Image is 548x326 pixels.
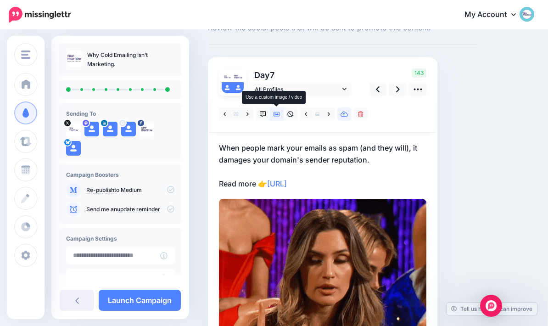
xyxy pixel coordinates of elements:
[103,122,117,136] img: user_default_image.png
[9,7,71,22] img: Missinglettr
[140,122,154,136] img: 294492358_484641736884675_2186767606985454504_n-bsa134096.png
[233,71,244,82] img: 294492358_484641736884675_2186767606985454504_n-bsa134096.png
[412,68,426,78] span: 143
[117,206,160,213] a: update reminder
[250,68,352,82] p: Day
[86,186,114,194] a: Re-publish
[222,71,233,82] img: XEgcVfS_-76803.jpg
[87,51,174,69] p: Why Cold Emailing isn’t Marketing.
[250,83,351,96] a: All Profiles
[21,51,30,59] img: menu.png
[86,205,174,214] p: Send me an
[66,171,174,178] h4: Campaign Boosters
[66,235,174,242] h4: Campaign Settings
[222,82,233,93] img: user_default_image.png
[86,186,174,194] p: to Medium
[219,142,426,190] p: When people mark your emails as spam (and they will), it damages your domain's sender reputation....
[66,122,81,136] img: XEgcVfS_-76803.jpg
[447,303,537,315] a: Tell us how we can improve
[66,110,174,117] h4: Sending To
[121,122,136,136] img: user_default_image.png
[66,51,83,67] img: a8797381494f3d54fff360e570d4a49d_thumb.jpg
[255,84,340,94] span: All Profiles
[455,4,534,26] a: My Account
[66,141,81,156] img: user_default_image.png
[480,295,502,317] div: Open Intercom Messenger
[84,122,99,136] img: user_default_image.png
[267,179,287,188] a: [URL]
[233,82,244,93] img: user_default_image.png
[270,70,274,80] span: 7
